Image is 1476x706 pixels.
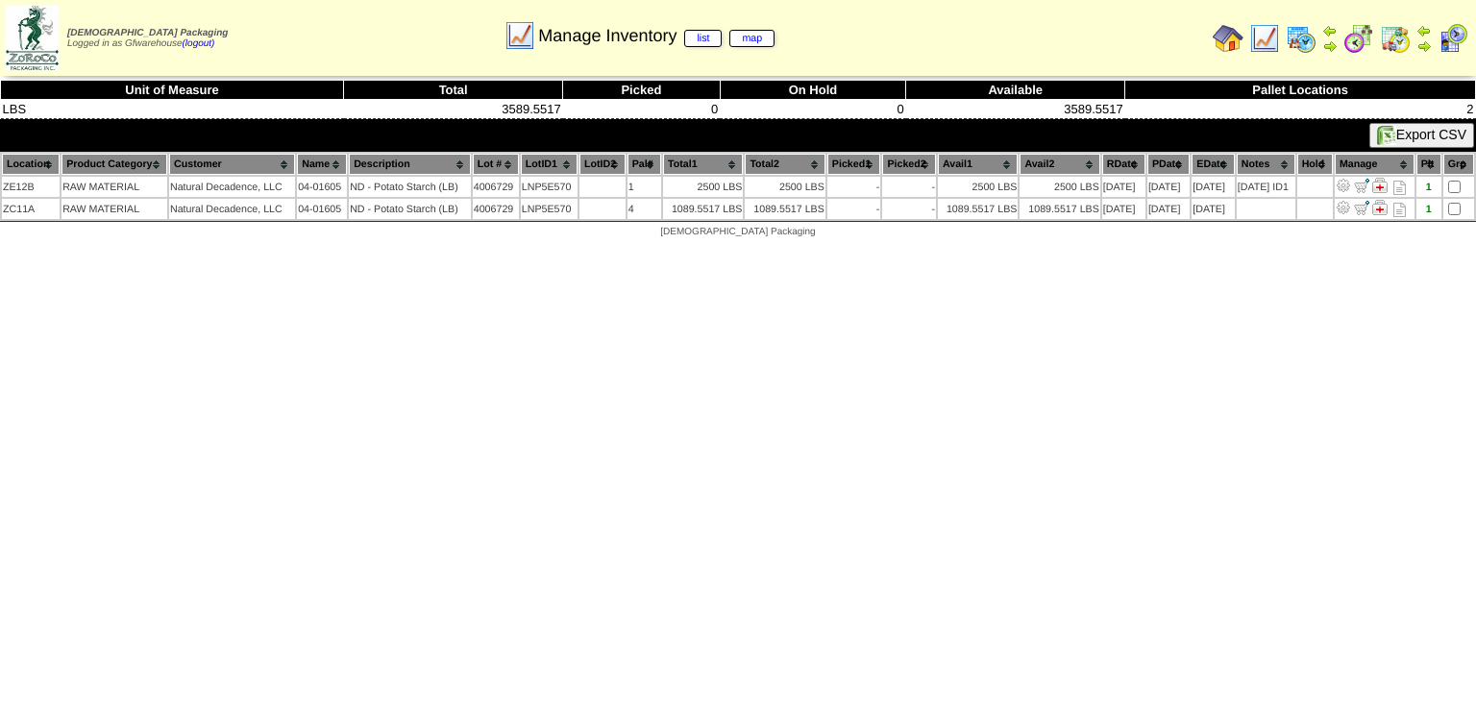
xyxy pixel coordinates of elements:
th: Pallet Locations [1125,81,1476,100]
img: calendarblend.gif [1343,23,1374,54]
td: - [827,177,881,197]
img: line_graph.gif [504,20,535,51]
th: Name [297,154,347,175]
th: Product Category [61,154,167,175]
th: Unit of Measure [1,81,344,100]
img: calendarprod.gif [1286,23,1316,54]
td: 4 [627,199,661,219]
td: 1089.5517 LBS [663,199,743,219]
img: Manage Hold [1372,200,1388,215]
img: Move [1354,178,1369,193]
img: zoroco-logo-small.webp [6,6,59,70]
img: excel.gif [1377,126,1396,145]
td: 2500 LBS [938,177,1018,197]
td: LBS [1,100,344,119]
i: Note [1393,181,1406,195]
td: [DATE] [1192,199,1234,219]
th: Pal# [627,154,661,175]
td: - [827,199,881,219]
td: 1089.5517 LBS [1020,199,1099,219]
td: [DATE] ID1 [1237,177,1295,197]
td: LNP5E570 [521,199,578,219]
th: Lot # [473,154,519,175]
th: Grp [1443,154,1474,175]
td: ND - Potato Starch (LB) [349,199,471,219]
td: LNP5E570 [521,177,578,197]
td: 04-01605 [297,177,347,197]
td: RAW MATERIAL [61,177,167,197]
td: [DATE] [1102,177,1145,197]
th: Avail1 [938,154,1018,175]
td: 4006729 [473,177,519,197]
th: PDate [1147,154,1190,175]
span: Logged in as Gfwarehouse [67,28,228,49]
a: (logout) [183,38,215,49]
th: LotID1 [521,154,578,175]
td: RAW MATERIAL [61,199,167,219]
td: ZC11A [2,199,60,219]
a: map [729,30,775,47]
span: [DEMOGRAPHIC_DATA] Packaging [660,227,815,237]
img: Adjust [1336,178,1351,193]
th: Description [349,154,471,175]
th: RDate [1102,154,1145,175]
th: Total2 [745,154,824,175]
td: 3589.5517 [344,100,563,119]
td: [DATE] [1102,199,1145,219]
td: [DATE] [1147,199,1190,219]
th: On Hold [720,81,906,100]
td: ZE12B [2,177,60,197]
span: Manage Inventory [538,26,775,46]
td: 2500 LBS [745,177,824,197]
th: Customer [169,154,295,175]
th: Picked1 [827,154,881,175]
td: 1 [627,177,661,197]
td: 0 [720,100,906,119]
img: calendarinout.gif [1380,23,1411,54]
th: Location [2,154,60,175]
img: arrowleft.gif [1322,23,1338,38]
td: - [882,177,936,197]
td: 2 [1125,100,1476,119]
div: 1 [1417,182,1440,193]
img: Move [1354,200,1369,215]
td: 04-01605 [297,199,347,219]
td: Natural Decadence, LLC [169,199,295,219]
th: Hold [1297,154,1333,175]
a: list [684,30,722,47]
th: Available [906,81,1125,100]
th: EDate [1192,154,1234,175]
th: Plt [1416,154,1441,175]
img: Adjust [1336,200,1351,215]
td: 0 [563,100,720,119]
th: LotID2 [579,154,626,175]
img: arrowright.gif [1322,38,1338,54]
img: arrowright.gif [1416,38,1432,54]
img: calendarcustomer.gif [1438,23,1468,54]
img: arrowleft.gif [1416,23,1432,38]
td: - [882,199,936,219]
i: Note [1393,203,1406,217]
td: 2500 LBS [663,177,743,197]
th: Picked [563,81,720,100]
td: 1089.5517 LBS [938,199,1018,219]
th: Total1 [663,154,743,175]
img: line_graph.gif [1249,23,1280,54]
img: home.gif [1213,23,1243,54]
td: Natural Decadence, LLC [169,177,295,197]
td: 2500 LBS [1020,177,1099,197]
th: Notes [1237,154,1295,175]
td: 1089.5517 LBS [745,199,824,219]
td: 4006729 [473,199,519,219]
span: [DEMOGRAPHIC_DATA] Packaging [67,28,228,38]
button: Export CSV [1369,123,1474,148]
th: Avail2 [1020,154,1099,175]
div: 1 [1417,204,1440,215]
th: Total [344,81,563,100]
img: Manage Hold [1372,178,1388,193]
th: Manage [1335,154,1414,175]
td: 3589.5517 [906,100,1125,119]
td: ND - Potato Starch (LB) [349,177,471,197]
td: [DATE] [1147,177,1190,197]
td: [DATE] [1192,177,1234,197]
